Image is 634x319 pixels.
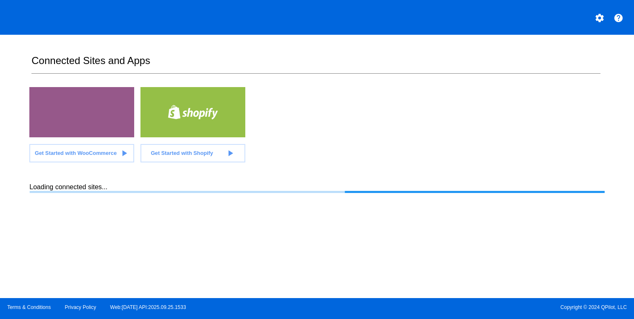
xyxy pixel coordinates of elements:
h2: Connected Sites and Apps [31,55,600,74]
mat-icon: play_arrow [119,148,129,158]
a: Get Started with WooCommerce [29,144,134,162]
mat-icon: help [613,13,624,23]
span: Get Started with Shopify [151,150,213,156]
h1: QPilot [7,9,41,26]
span: Get Started with WooCommerce [35,150,117,156]
mat-icon: play_arrow [225,148,235,158]
a: Privacy Policy [65,304,96,310]
span: Copyright © 2024 QPilot, LLC [324,304,627,310]
a: Web:[DATE] API:2025.09.25.1533 [110,304,186,310]
mat-icon: settings [595,13,605,23]
div: Loading connected sites... [29,183,604,193]
a: Get Started with Shopify [140,144,245,162]
a: Terms & Conditions [7,304,51,310]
